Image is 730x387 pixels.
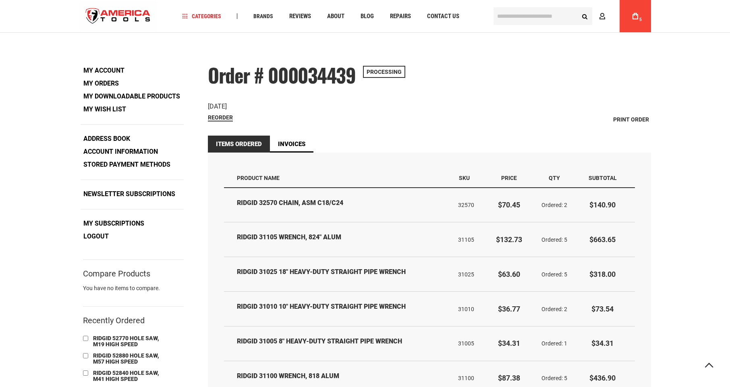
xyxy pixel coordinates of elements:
[452,326,486,361] td: 31005
[427,13,459,19] span: Contact Us
[386,11,415,22] a: Repairs
[81,230,112,243] a: Logout
[79,1,157,31] img: America Tools
[589,235,616,244] span: $663.65
[452,169,486,188] th: SKU
[613,116,649,123] span: Print Order
[179,11,225,22] a: Categories
[564,236,567,243] span: 5
[498,201,520,209] span: $70.45
[81,146,161,158] a: Account Information
[496,235,522,244] span: $132.73
[224,169,452,188] th: Product Name
[498,339,520,347] span: $34.31
[589,270,616,278] span: $318.00
[81,188,178,200] a: Newsletter Subscriptions
[498,374,520,382] span: $87.38
[564,271,567,278] span: 5
[81,65,127,77] a: My Account
[498,305,520,313] span: $36.77
[541,375,564,381] span: Ordered
[532,169,577,188] th: Qty
[81,77,122,90] a: My Orders
[452,257,486,292] td: 31025
[357,11,377,22] a: Blog
[324,11,348,22] a: About
[327,13,344,19] span: About
[208,114,233,121] a: Reorder
[83,316,145,325] strong: Recently Ordered
[639,17,642,22] span: 5
[591,305,614,313] span: $73.54
[423,11,463,22] a: Contact Us
[208,136,270,153] strong: Items Ordered
[541,306,564,312] span: Ordered
[589,201,616,209] span: $140.90
[289,13,311,19] span: Reviews
[79,1,157,31] a: store logo
[91,334,172,349] a: RIDGID 52770 HOLE SAW, M19 HIGH SPEED
[591,339,614,347] span: $34.31
[93,370,159,382] span: RIDGID 52840 HOLE SAW, M41 HIGH SPEED
[237,302,447,312] strong: RIDGID 31010 10" HEAVY-DUTY STRAIGHT PIPE WRENCH
[250,11,277,22] a: Brands
[361,13,374,19] span: Blog
[589,374,616,382] span: $436.90
[270,136,313,153] a: Invoices
[237,337,447,346] strong: RIDGID 31005 8" HEAVY-DUTY STRAIGHT PIPE WRENCH
[541,340,564,347] span: Ordered
[564,375,567,381] span: 5
[208,61,356,89] span: Order # 000034439
[81,218,147,230] a: My Subscriptions
[486,169,531,188] th: Price
[93,352,159,365] span: RIDGID 52880 HOLE SAW, M57 HIGH SPEED
[541,202,564,208] span: Ordered
[81,90,183,103] a: My Downloadable Products
[237,233,447,242] strong: RIDGID 31105 WRENCH, 824" ALUM
[286,11,315,22] a: Reviews
[253,13,273,19] span: Brands
[390,13,411,19] span: Repairs
[564,202,567,208] span: 2
[452,188,486,222] td: 32570
[182,13,221,19] span: Categories
[237,268,447,277] strong: RIDGID 31025 18" HEAVY-DUTY STRAIGHT PIPE WRENCH
[577,8,592,24] button: Search
[81,103,129,115] a: My Wish List
[91,369,172,384] a: RIDGID 52840 HOLE SAW, M41 HIGH SPEED
[83,79,119,87] strong: My Orders
[81,133,133,145] a: Address Book
[363,66,405,78] span: Processing
[91,351,172,367] a: RIDGID 52880 HOLE SAW, M57 HIGH SPEED
[452,222,486,257] td: 31105
[452,292,486,326] td: 31010
[237,372,447,381] strong: RIDGID 31100 WRENCH, 818 ALUM
[237,199,447,208] strong: RIDGID 32570 CHAIN, ASM C18/C24
[81,159,173,171] a: Stored Payment Methods
[93,335,159,347] span: RIDGID 52770 HOLE SAW, M19 HIGH SPEED
[564,306,567,312] span: 2
[541,236,564,243] span: Ordered
[498,270,520,278] span: $63.60
[541,271,564,278] span: Ordered
[564,340,567,347] span: 1
[611,113,651,126] a: Print Order
[208,103,227,110] span: [DATE]
[83,270,150,277] strong: Compare Products
[83,284,184,300] div: You have no items to compare.
[577,169,635,188] th: Subtotal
